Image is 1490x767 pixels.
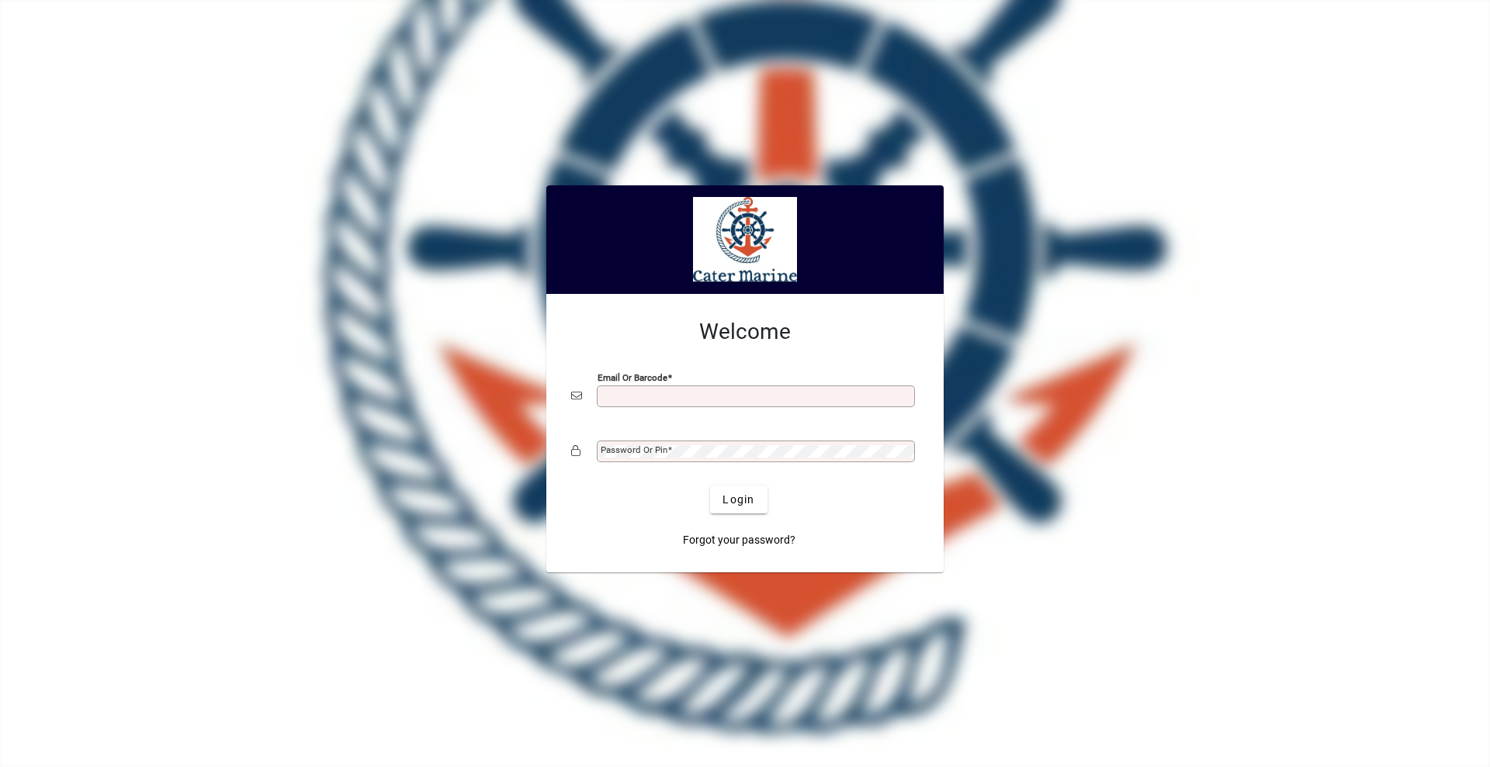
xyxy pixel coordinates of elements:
[598,372,667,383] mat-label: Email or Barcode
[571,319,919,345] h2: Welcome
[601,444,667,455] mat-label: Password or Pin
[677,526,802,554] a: Forgot your password?
[710,485,767,513] button: Login
[683,532,795,548] span: Forgot your password?
[722,492,754,508] span: Login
